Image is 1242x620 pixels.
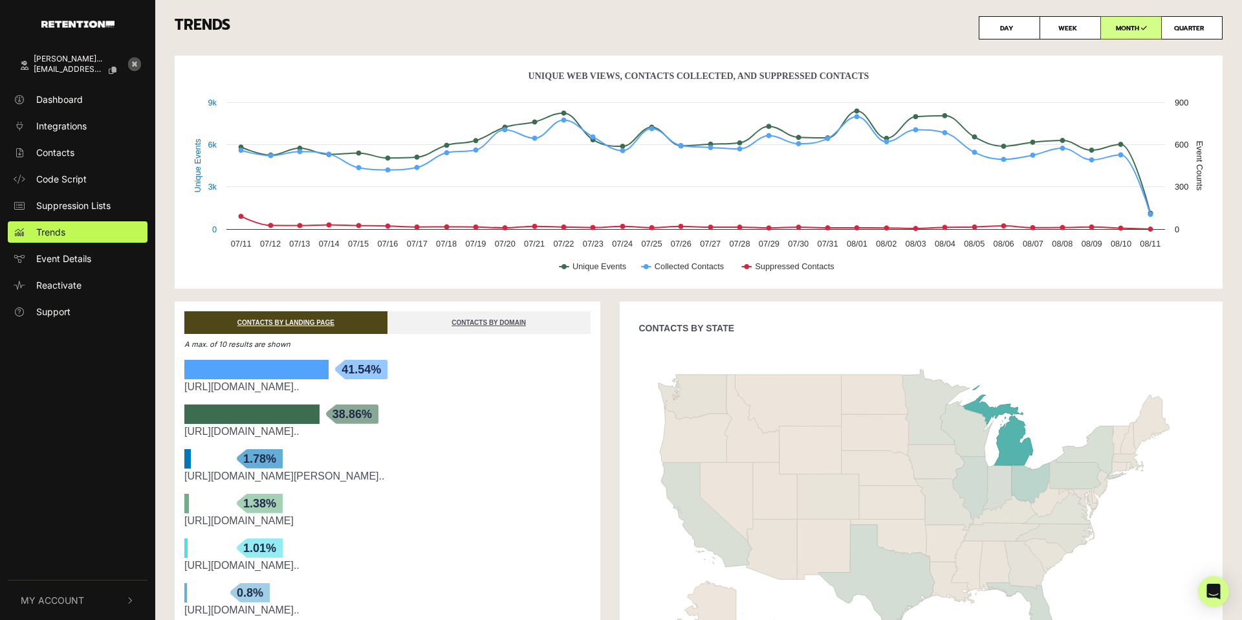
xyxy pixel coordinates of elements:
div: https://enjoyer.com/boomer-protests-are-becoming-a-national-embarrassment-good-trouble-john-lewis/ [184,558,591,573]
a: Reactivate [8,274,147,296]
em: A max. of 10 results are shown [184,340,290,349]
text: 08/09 [1082,239,1102,249]
span: 1.78% [237,449,283,469]
text: 07/28 [730,239,750,249]
text: Unique Web Views, Contacts Collected, And Suppressed Contacts [528,71,869,81]
text: Event Counts [1195,141,1204,191]
a: Suppression Lists [8,195,147,216]
text: 07/21 [524,239,545,249]
div: https://enjoyer.com/u-p-anatomy-of-a-murder-temporary-insanity-plea/ [184,379,591,395]
text: 07/20 [495,239,516,249]
text: 07/18 [436,239,457,249]
div: Open Intercom Messenger [1198,576,1229,607]
span: 1.38% [237,494,283,513]
a: [URL][DOMAIN_NAME].. [184,426,300,437]
text: 07/15 [348,239,369,249]
text: Unique Events [193,138,202,192]
span: Code Script [36,172,87,186]
text: 07/29 [759,239,779,249]
span: My Account [21,593,84,607]
label: QUARTER [1161,16,1223,39]
text: 08/08 [1052,239,1073,249]
text: 9k [208,98,217,107]
h3: TRENDS [175,16,1223,39]
a: Event Details [8,248,147,269]
strong: CONTACTS BY STATE [639,323,735,333]
span: 0.8% [230,583,270,603]
span: 41.54% [335,360,387,379]
a: [URL][DOMAIN_NAME].. [184,560,300,571]
div: https://enjoyer.com/when-elissa-slotkin-spooked-her-tracker-dogs-names-death-senate-house-bishop/ [184,469,591,484]
text: 6k [208,140,217,149]
div: https://enjoyer.com/nobody-knows-about-michigans-version-of-stonehenge-tyrone-sunken-garden/ [184,603,591,618]
text: 07/27 [700,239,721,249]
text: 07/25 [641,239,662,249]
text: 07/31 [818,239,838,249]
img: Retention.com [41,21,114,28]
span: Reactivate [36,278,82,292]
text: 07/11 [231,239,252,249]
text: 07/24 [612,239,633,249]
a: Code Script [8,168,147,190]
text: 0 [1175,225,1179,234]
span: Event Details [36,252,91,265]
span: Contacts [36,146,74,159]
text: 07/17 [407,239,428,249]
text: 07/30 [788,239,809,249]
a: [URL][DOMAIN_NAME].. [184,381,300,392]
a: Support [8,301,147,322]
a: Trends [8,221,147,243]
div: [PERSON_NAME]... [34,54,127,63]
text: Unique Events [572,261,626,271]
text: 08/10 [1111,239,1131,249]
text: 08/05 [964,239,985,249]
text: Suppressed Contacts [755,261,834,271]
text: 08/02 [876,239,897,249]
text: 08/04 [935,239,955,249]
text: 600 [1175,140,1188,149]
text: Collected Contacts [655,261,724,271]
span: [EMAIL_ADDRESS][PERSON_NAME][DOMAIN_NAME] [34,65,104,74]
text: 08/03 [906,239,926,249]
a: [PERSON_NAME]... [EMAIL_ADDRESS][PERSON_NAME][DOMAIN_NAME] [8,49,122,83]
span: 1.01% [237,538,283,558]
text: 900 [1175,98,1188,107]
label: WEEK [1040,16,1101,39]
text: 07/23 [583,239,604,249]
text: 0 [212,225,217,234]
div: https://enjoyer.com/good-guys-with-guns-prevented-mass-murder-at-crosspointe-church/ [184,424,591,439]
svg: Unique Web Views, Contacts Collected, And Suppressed Contacts [184,65,1213,285]
label: MONTH [1100,16,1162,39]
a: Dashboard [8,89,147,110]
text: 300 [1175,182,1188,192]
a: Integrations [8,115,147,137]
span: Suppression Lists [36,199,111,212]
span: 38.86% [326,404,378,424]
span: Dashboard [36,93,83,106]
div: https://www.countyhighway.com/ [184,513,591,529]
text: 08/07 [1023,239,1043,249]
text: 07/26 [671,239,692,249]
a: [URL][DOMAIN_NAME].. [184,604,300,615]
text: 07/12 [260,239,281,249]
a: CONTACTS BY LANDING PAGE [184,311,387,334]
text: 3k [208,182,217,192]
text: 08/06 [994,239,1014,249]
text: 07/14 [319,239,340,249]
text: 07/13 [289,239,310,249]
text: 07/22 [553,239,574,249]
span: Integrations [36,119,87,133]
span: Trends [36,225,65,239]
label: DAY [979,16,1040,39]
a: [URL][DOMAIN_NAME][PERSON_NAME].. [184,471,384,482]
text: 07/19 [465,239,486,249]
a: Contacts [8,142,147,163]
text: 07/16 [377,239,398,249]
a: [URL][DOMAIN_NAME] [184,515,294,526]
button: My Account [8,581,147,620]
text: 08/01 [847,239,867,249]
a: CONTACTS BY DOMAIN [387,311,591,334]
span: Support [36,305,71,318]
text: 08/11 [1140,239,1160,249]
